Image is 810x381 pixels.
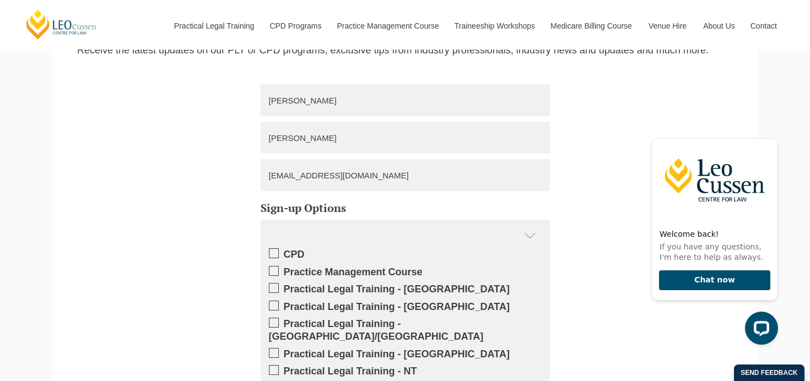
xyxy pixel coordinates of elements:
[25,9,98,40] a: [PERSON_NAME] Centre for Law
[261,159,550,191] input: Email Address
[166,2,262,50] a: Practical Legal Training
[77,44,733,57] p: Receive the latest updates on our PLT or CPD programs, exclusive tips from industry professionals...
[542,2,640,50] a: Medicare Billing Course
[446,2,542,50] a: Traineeship Workshops
[269,348,542,361] label: Practical Legal Training - [GEOGRAPHIC_DATA]
[695,2,742,50] a: About Us
[269,248,542,261] label: CPD
[261,84,550,116] input: First Name
[269,365,542,378] label: Practical Legal Training - NT
[269,266,542,279] label: Practice Management Course
[642,118,782,353] iframe: LiveChat chat widget
[329,2,446,50] a: Practice Management Course
[261,2,328,50] a: CPD Programs
[261,122,550,154] input: Last Name
[640,2,695,50] a: Venue Hire
[742,2,785,50] a: Contact
[261,202,550,214] h5: Sign-up Options
[269,283,542,296] label: Practical Legal Training - [GEOGRAPHIC_DATA]
[269,318,542,344] label: Practical Legal Training - [GEOGRAPHIC_DATA]/[GEOGRAPHIC_DATA]
[269,301,542,313] label: Practical Legal Training - [GEOGRAPHIC_DATA]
